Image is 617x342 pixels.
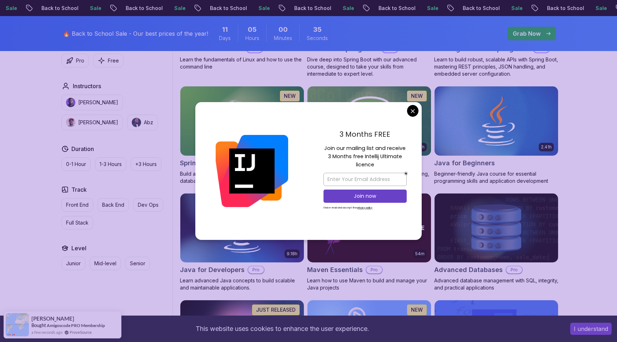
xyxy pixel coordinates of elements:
[180,277,304,291] p: Learn advanced Java concepts to build scalable and maintainable applications.
[180,193,304,292] a: Java for Developers card9.18hJava for DevelopersProLearn advanced Java concepts to build scalable...
[222,25,228,35] span: 11 Days
[434,170,558,185] p: Beginner-friendly Java course for essential programming skills and application development
[73,82,101,90] h2: Instructors
[274,35,292,42] span: Minutes
[366,266,382,273] p: Pro
[100,161,122,168] p: 1-3 Hours
[284,92,296,100] p: NEW
[541,144,552,150] p: 2.41h
[33,5,82,12] p: Back to School
[307,56,431,77] p: Dive deep into Spring Boot with our advanced course, designed to take your skills from intermedia...
[61,54,89,67] button: Pro
[435,193,558,263] img: Advanced Databases card
[108,57,119,64] p: Free
[132,118,141,127] img: instructor img
[307,265,363,275] h2: Maven Essentials
[245,35,259,42] span: Hours
[415,251,425,257] p: 54m
[180,193,304,263] img: Java for Developers card
[180,265,245,275] h2: Java for Developers
[125,257,150,270] button: Senior
[82,5,105,12] p: Sale
[90,257,121,270] button: Mid-level
[180,86,304,156] img: Spring Boot for Beginners card
[117,5,166,12] p: Back to School
[95,157,126,171] button: 1-3 Hours
[434,56,558,77] p: Learn to build robust, scalable APIs with Spring Boot, mastering REST principles, JSON handling, ...
[166,5,189,12] p: Sale
[66,118,75,127] img: instructor img
[138,201,159,208] p: Dev Ops
[61,257,85,270] button: Junior
[93,54,124,67] button: Free
[131,157,161,171] button: +3 Hours
[180,170,304,185] p: Build a CRUD API with Spring Boot and PostgreSQL database using Spring Data JPA and Spring AI
[411,92,423,100] p: NEW
[434,265,503,275] h2: Advanced Databases
[61,198,93,212] button: Front End
[97,198,129,212] button: Back End
[513,29,541,38] p: Grab Now
[248,25,257,35] span: 5 Hours
[202,5,250,12] p: Back to School
[61,157,91,171] button: 0-1 Hour
[313,25,322,35] span: 35 Seconds
[307,193,431,292] a: Maven Essentials card54mMaven EssentialsProLearn how to use Maven to build and manage your Java p...
[434,193,558,292] a: Advanced Databases cardAdvanced DatabasesProAdvanced database management with SQL, integrity, and...
[335,5,357,12] p: Sale
[279,25,288,35] span: 0 Minutes
[31,322,46,328] span: Bought
[248,266,264,273] p: Pro
[71,185,87,194] h2: Track
[31,316,74,322] span: [PERSON_NAME]
[570,323,612,335] button: Accept cookies
[286,5,335,12] p: Back to School
[144,119,153,126] p: Abz
[130,260,145,267] p: Senior
[419,5,442,12] p: Sale
[434,158,495,168] h2: Java for Beginners
[61,216,93,230] button: Full Stack
[133,198,163,212] button: Dev Ops
[102,201,124,208] p: Back End
[61,115,123,130] button: instructor img[PERSON_NAME]
[250,5,273,12] p: Sale
[66,260,81,267] p: Junior
[76,57,84,64] p: Pro
[503,5,526,12] p: Sale
[78,99,118,106] p: [PERSON_NAME]
[5,321,560,337] div: This website uses cookies to enhance the user experience.
[78,119,118,126] p: [PERSON_NAME]
[506,266,522,273] p: Pro
[307,86,431,185] a: Spring Data JPA card6.65hNEWSpring Data JPAProMaster database management, advanced querying, and ...
[66,219,89,226] p: Full Stack
[71,145,94,153] h2: Duration
[434,86,558,185] a: Java for Beginners card2.41hJava for BeginnersBeginner-friendly Java course for essential program...
[256,306,296,313] p: JUST RELEASED
[47,323,105,328] a: Amigoscode PRO Membership
[66,201,89,208] p: Front End
[61,95,123,110] button: instructor img[PERSON_NAME]
[455,5,503,12] p: Back to School
[180,86,304,185] a: Spring Boot for Beginners card1.67hNEWSpring Boot for BeginnersBuild a CRUD API with Spring Boot ...
[434,277,558,291] p: Advanced database management with SQL, integrity, and practical applications
[135,161,157,168] p: +3 Hours
[180,158,262,168] h2: Spring Boot for Beginners
[587,5,610,12] p: Sale
[6,313,29,336] img: provesource social proof notification image
[70,329,92,335] a: ProveSource
[71,244,86,252] h2: Level
[180,56,304,70] p: Learn the fundamentals of Linux and how to use the command line
[307,277,431,291] p: Learn how to use Maven to build and manage your Java projects
[539,5,587,12] p: Back to School
[66,161,86,168] p: 0-1 Hour
[66,98,75,107] img: instructor img
[94,260,116,267] p: Mid-level
[435,86,558,156] img: Java for Beginners card
[411,306,423,313] p: NEW
[63,29,208,38] p: 🔥 Back to School Sale - Our best prices of the year!
[287,251,297,257] p: 9.18h
[127,115,158,130] button: instructor imgAbz
[307,35,328,42] span: Seconds
[370,5,419,12] p: Back to School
